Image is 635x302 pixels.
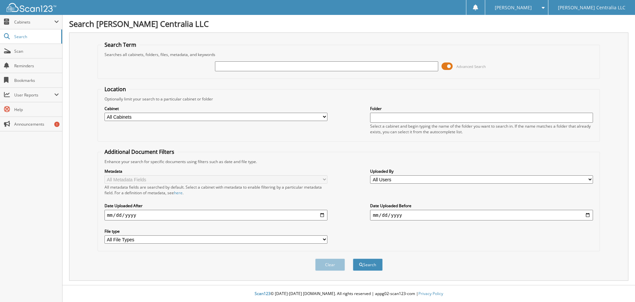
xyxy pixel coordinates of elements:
label: Date Uploaded Before [370,203,593,209]
div: Select a cabinet and begin typing the name of the folder you want to search in. If the name match... [370,123,593,135]
button: Clear [315,259,345,271]
h1: Search [PERSON_NAME] Centralia LLC [69,18,628,29]
label: Date Uploaded After [105,203,327,209]
span: Scan [14,48,59,54]
div: 1 [54,122,60,127]
span: [PERSON_NAME] Centralia LLC [558,6,625,10]
span: Help [14,107,59,112]
span: Advanced Search [456,64,486,69]
label: Cabinet [105,106,327,111]
span: Bookmarks [14,78,59,83]
span: Scan123 [255,291,271,296]
label: Uploaded By [370,168,593,174]
img: scan123-logo-white.svg [7,3,56,12]
input: start [105,210,327,220]
div: All metadata fields are searched by default. Select a cabinet with metadata to enable filtering b... [105,184,327,196]
legend: Additional Document Filters [101,148,178,155]
label: Folder [370,106,593,111]
span: Cabinets [14,19,54,25]
div: Enhance your search for specific documents using filters such as date and file type. [101,159,597,164]
div: © [DATE]-[DATE] [DOMAIN_NAME]. All rights reserved | appg02-scan123-com | [63,286,635,302]
input: end [370,210,593,220]
legend: Location [101,86,129,93]
button: Search [353,259,383,271]
span: Reminders [14,63,59,69]
legend: Search Term [101,41,140,48]
label: File type [105,228,327,234]
div: Optionally limit your search to a particular cabinet or folder [101,96,597,102]
span: Announcements [14,121,59,127]
a: Privacy Policy [418,291,443,296]
span: Search [14,34,58,39]
a: here [174,190,183,196]
span: [PERSON_NAME] [495,6,532,10]
div: Searches all cabinets, folders, files, metadata, and keywords [101,52,597,57]
span: User Reports [14,92,54,98]
label: Metadata [105,168,327,174]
